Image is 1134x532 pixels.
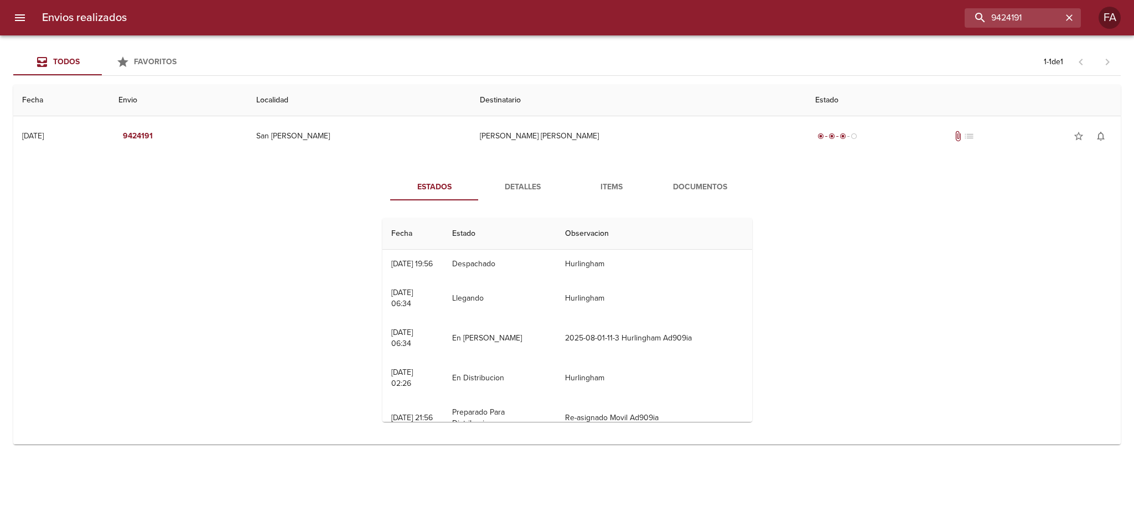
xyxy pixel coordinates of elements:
[22,131,44,141] div: [DATE]
[471,116,806,156] td: [PERSON_NAME] [PERSON_NAME]
[443,318,556,358] td: En [PERSON_NAME]
[556,218,752,250] th: Observacion
[13,85,110,116] th: Fecha
[13,49,190,75] div: Tabs Envios
[556,250,752,278] td: Hurlingham
[53,57,80,66] span: Todos
[1095,131,1106,142] span: notifications_none
[134,57,177,66] span: Favoritos
[382,218,443,250] th: Fecha
[817,133,824,140] span: radio_button_checked
[556,318,752,358] td: 2025-08-01-11-3 Hurlingham Ad909ia
[485,180,561,194] span: Detalles
[471,85,806,116] th: Destinatario
[390,174,744,200] div: Tabs detalle de guia
[1068,125,1090,147] button: Agregar a favoritos
[662,180,738,194] span: Documentos
[123,130,153,143] em: 9424191
[443,358,556,398] td: En Distribucion
[391,413,433,422] div: [DATE] 21:56
[952,131,964,142] span: Tiene documentos adjuntos
[397,180,472,194] span: Estados
[7,4,33,31] button: menu
[556,358,752,398] td: Hurlingham
[391,259,433,268] div: [DATE] 19:56
[1099,7,1121,29] div: FA
[391,368,413,388] div: [DATE] 02:26
[42,9,127,27] h6: Envios realizados
[391,288,413,308] div: [DATE] 06:34
[829,133,835,140] span: radio_button_checked
[965,8,1062,28] input: buscar
[247,85,470,116] th: Localidad
[556,398,752,438] td: Re-asignado Movil Ad909ia
[443,398,556,438] td: Preparado Para Distribucion
[806,85,1121,116] th: Estado
[851,133,857,140] span: radio_button_unchecked
[574,180,649,194] span: Items
[840,133,846,140] span: radio_button_checked
[391,328,413,348] div: [DATE] 06:34
[1044,56,1063,68] p: 1 - 1 de 1
[118,126,157,147] button: 9424191
[964,131,975,142] span: No tiene pedido asociado
[815,131,859,142] div: En viaje
[1073,131,1084,142] span: star_border
[443,250,556,278] td: Despachado
[247,116,470,156] td: San [PERSON_NAME]
[1068,56,1094,67] span: Pagina anterior
[110,85,248,116] th: Envio
[443,278,556,318] td: Llegando
[1090,125,1112,147] button: Activar notificaciones
[1094,49,1121,75] span: Pagina siguiente
[556,278,752,318] td: Hurlingham
[443,218,556,250] th: Estado
[13,85,1121,445] table: Tabla de envíos del cliente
